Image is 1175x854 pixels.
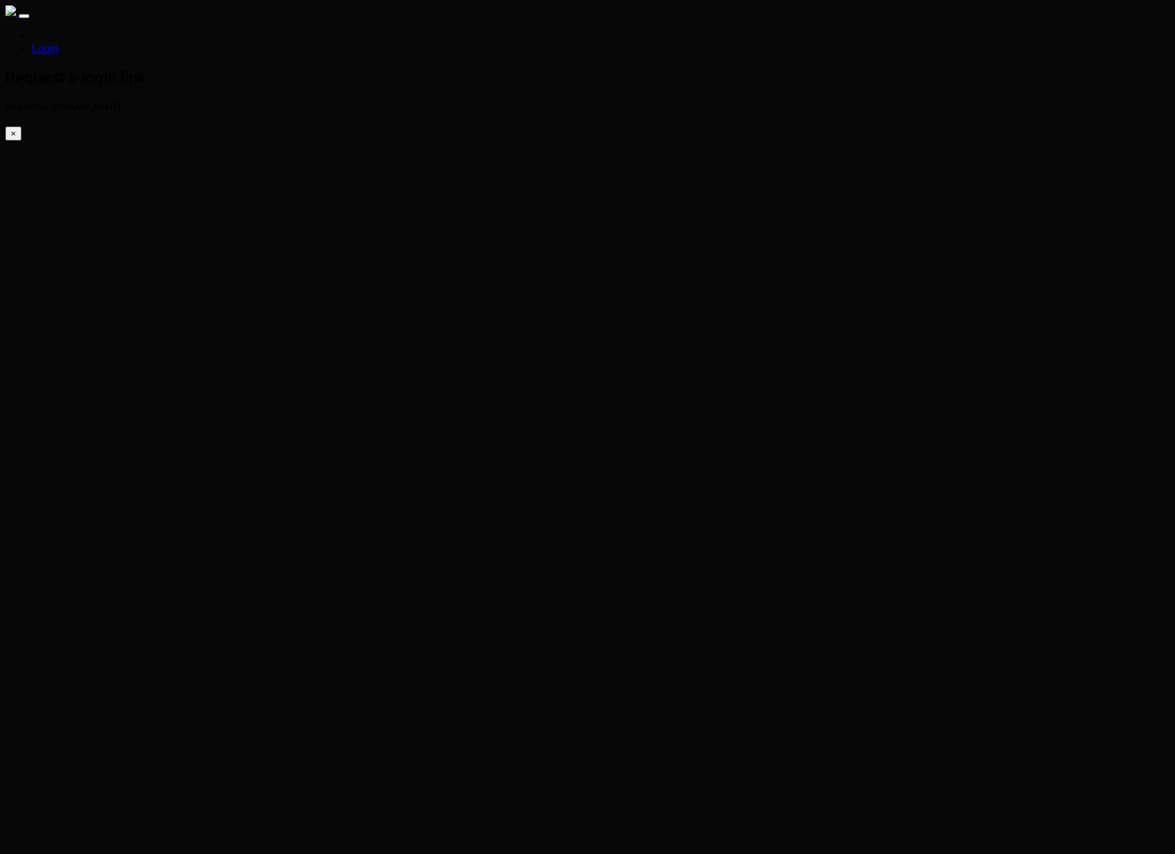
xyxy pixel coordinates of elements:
[5,102,1170,112] h5: How to Use [DOMAIN_NAME]
[5,126,21,141] button: ×
[5,5,16,16] img: sparktrade.png
[11,129,16,139] span: ×
[19,14,29,18] button: Toggle navigation
[5,68,1170,87] h2: Request a login link
[32,42,59,55] a: Login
